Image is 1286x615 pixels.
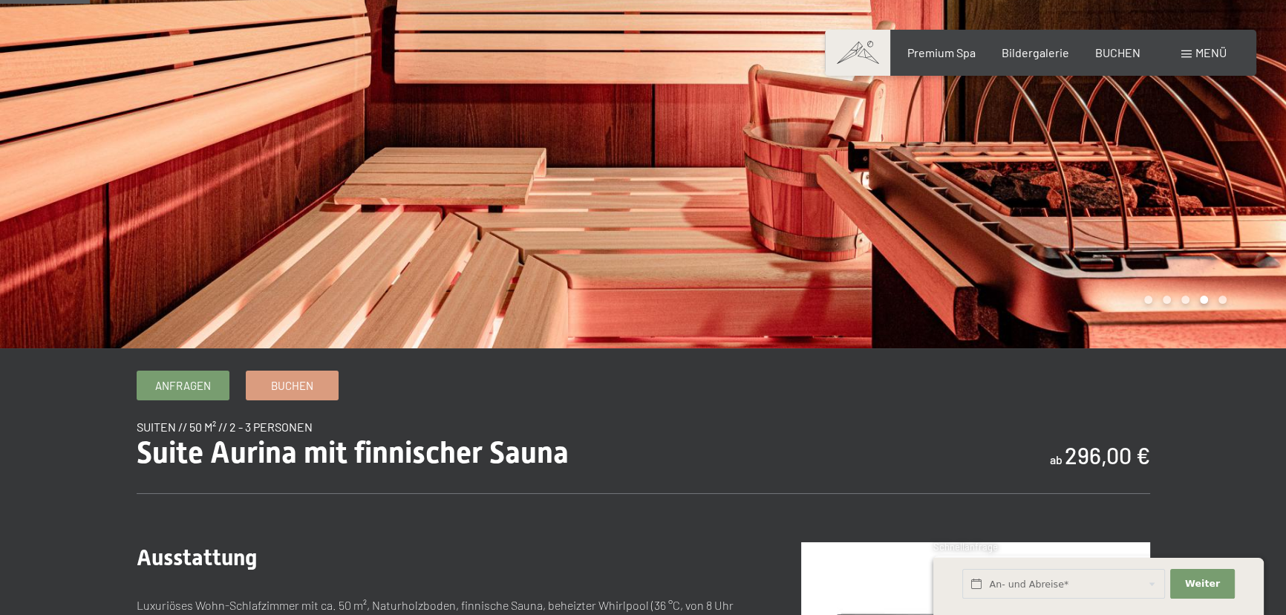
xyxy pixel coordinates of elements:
[1002,45,1069,59] a: Bildergalerie
[1170,569,1234,599] button: Weiter
[137,420,313,434] span: Suiten // 50 m² // 2 - 3 Personen
[247,371,338,400] a: Buchen
[933,541,998,553] span: Schnellanfrage
[1065,442,1150,469] b: 296,00 €
[137,371,229,400] a: Anfragen
[907,45,975,59] a: Premium Spa
[137,435,569,470] span: Suite Aurina mit finnischer Sauna
[1185,577,1220,590] span: Weiter
[137,544,257,570] span: Ausstattung
[1195,45,1227,59] span: Menü
[155,378,211,394] span: Anfragen
[1095,45,1140,59] a: BUCHEN
[271,378,313,394] span: Buchen
[1050,452,1063,466] span: ab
